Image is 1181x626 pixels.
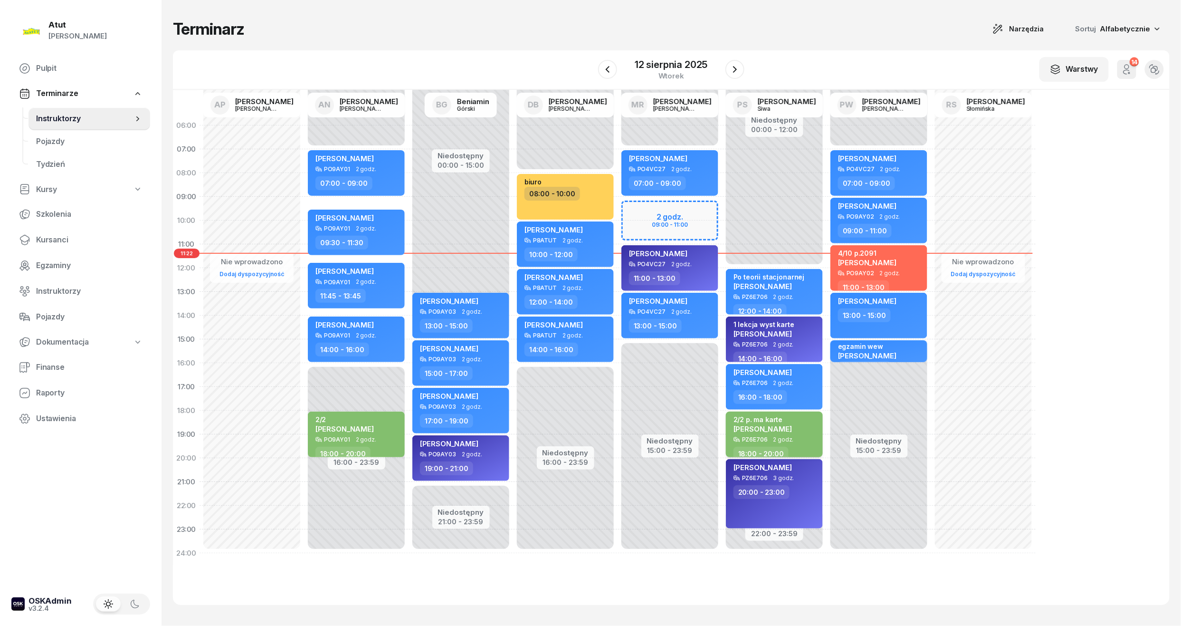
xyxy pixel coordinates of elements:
span: [PERSON_NAME] [420,392,478,401]
div: PO9AY02 [847,213,874,220]
div: [PERSON_NAME] [48,30,107,42]
div: 13:00 - 15:00 [838,308,891,322]
span: 2 godz. [356,436,376,443]
div: 20:00 - 23:00 [733,485,790,499]
div: PO4VC27 [638,166,666,172]
a: Instruktorzy [11,280,150,303]
div: 13:00 - 15:00 [420,319,473,333]
div: PO9AY03 [429,404,456,410]
div: PZ6E706 [742,475,768,481]
span: 2 godz. [462,451,482,458]
div: 11:45 - 13:45 [315,289,366,303]
span: 2 godz. [880,213,900,220]
div: 1 lekcja wyst karte [733,320,794,328]
button: Niedostępny15:00 - 23:59 [856,435,902,456]
a: Kursanci [11,229,150,251]
a: Dodaj dyspozycyjność [947,269,1019,279]
span: 2 godz. [462,356,482,363]
button: Niedostępny21:00 - 23:59 [438,507,484,528]
div: P8ATUT [533,285,557,291]
div: Atut [48,21,107,29]
a: DB[PERSON_NAME][PERSON_NAME] [516,93,615,117]
div: PZ6E706 [742,380,768,386]
span: Sortuj [1076,23,1098,35]
span: [PERSON_NAME] [524,273,583,282]
div: PO9AY01 [324,166,350,172]
span: 2 godz. [356,279,376,285]
span: Pulpit [36,62,143,75]
div: 15:00 - 23:59 [647,444,693,454]
div: 14:00 - 16:00 [315,343,369,356]
a: AP[PERSON_NAME][PERSON_NAME] [203,93,301,117]
span: MR [631,101,644,109]
a: BGBeniaminGórski [425,93,497,117]
span: [PERSON_NAME] [838,351,896,360]
button: Niedostępny00:00 - 12:00 [751,115,798,135]
span: Dokumentacja [36,336,89,348]
div: [PERSON_NAME] [967,98,1025,105]
div: 11:00 - 13:00 [629,271,680,285]
div: 18:00 - 20:00 [315,447,371,461]
div: 23:00 [173,518,200,541]
div: 18:00 [173,399,200,423]
span: [PERSON_NAME] [838,258,896,267]
div: 09:30 - 11:30 [315,236,368,250]
img: logo-xs-dark@2x.png [11,597,25,611]
button: Nie wprowadzonoDodaj dyspozycyjność [947,254,1019,282]
div: 20:00 [173,446,200,470]
div: [PERSON_NAME] [653,106,699,112]
button: Niedostępny00:00 - 15:00 [438,150,484,171]
div: 4/10 p.2091 [838,249,896,257]
div: PO4VC27 [847,166,875,172]
span: Ustawienia [36,413,143,425]
div: 17:00 - 19:00 [420,414,473,428]
span: [PERSON_NAME] [420,297,478,306]
div: P8ATUT [533,332,557,338]
span: 3 godz. [773,475,794,482]
span: 2 godz. [356,332,376,339]
span: 2 godz. [880,166,901,173]
div: 15:00 [173,327,200,351]
a: Terminarze [11,83,150,105]
div: 07:00 - 09:00 [838,176,895,190]
a: Pojazdy [11,306,150,328]
span: [PERSON_NAME] [315,424,374,433]
span: 2 godz. [462,404,482,410]
div: 2/2 p. ma karte [733,415,792,424]
span: Pojazdy [36,311,143,323]
span: 2 godz. [356,166,376,173]
div: 08:00 - 10:00 [524,187,580,201]
div: Siwa [758,106,803,112]
div: Słomińska [967,106,1012,112]
div: [PERSON_NAME] [549,98,607,105]
div: PO4VC27 [638,308,666,315]
div: 16:00 - 18:00 [733,390,787,404]
span: 2 godz. [562,285,583,291]
div: 18:00 - 20:00 [733,447,789,461]
span: [PERSON_NAME] [629,154,687,163]
div: biuro [524,178,542,186]
div: Niedostępny [647,437,693,444]
span: BG [436,101,448,109]
div: [PERSON_NAME] [235,106,281,112]
span: Szkolenia [36,208,143,221]
div: 14:00 - 16:00 [733,352,787,366]
div: PO9AY01 [324,332,350,338]
div: 17:00 [173,375,200,399]
div: 21:00 [173,470,200,494]
span: PW [840,101,854,109]
div: 06:00 [173,114,200,137]
div: 14 [1130,58,1139,67]
span: [PERSON_NAME] [629,297,687,306]
span: Instruktorzy [36,113,133,125]
span: [PERSON_NAME] [733,424,792,433]
button: Niedostępny15:00 - 23:59 [647,435,693,456]
div: [PERSON_NAME] [653,98,712,105]
a: Finanse [11,356,150,379]
span: AN [318,101,331,109]
div: PZ6E706 [742,436,768,443]
a: Dodaj dyspozycyjność [216,269,288,279]
div: [PERSON_NAME] [862,98,921,105]
div: 07:00 [173,137,200,161]
div: 16:00 - 23:59 [333,456,380,466]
